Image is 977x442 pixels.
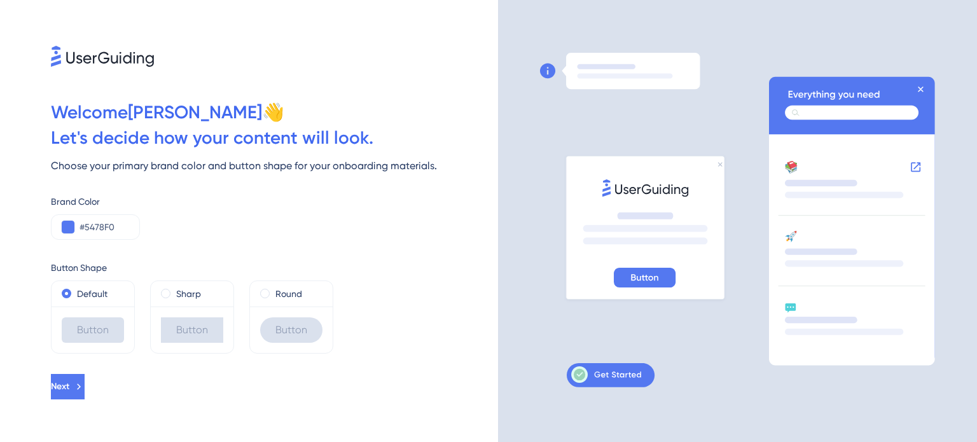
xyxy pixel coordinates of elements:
div: Welcome [PERSON_NAME] 👋 [51,100,498,125]
div: Button [260,317,322,343]
label: Default [77,286,107,301]
div: Brand Color [51,194,498,209]
label: Sharp [176,286,201,301]
button: Next [51,374,85,399]
div: Button Shape [51,260,498,275]
span: Next [51,379,69,394]
label: Round [275,286,302,301]
div: Button [62,317,124,343]
div: Let ' s decide how your content will look. [51,125,498,151]
div: Button [161,317,223,343]
div: Choose your primary brand color and button shape for your onboarding materials. [51,158,498,174]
